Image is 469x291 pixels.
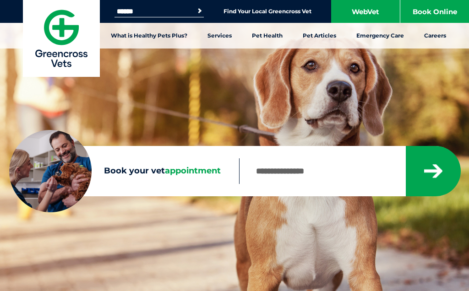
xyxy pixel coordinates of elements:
a: Careers [414,23,456,48]
a: Pet Articles [293,23,346,48]
button: Search [195,6,204,16]
a: What is Healthy Pets Plus? [101,23,197,48]
a: Pet Health [242,23,293,48]
label: Book your vet [9,166,239,176]
a: Emergency Care [346,23,414,48]
a: Services [197,23,242,48]
a: Find Your Local Greencross Vet [224,8,311,15]
span: appointment [165,166,221,176]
